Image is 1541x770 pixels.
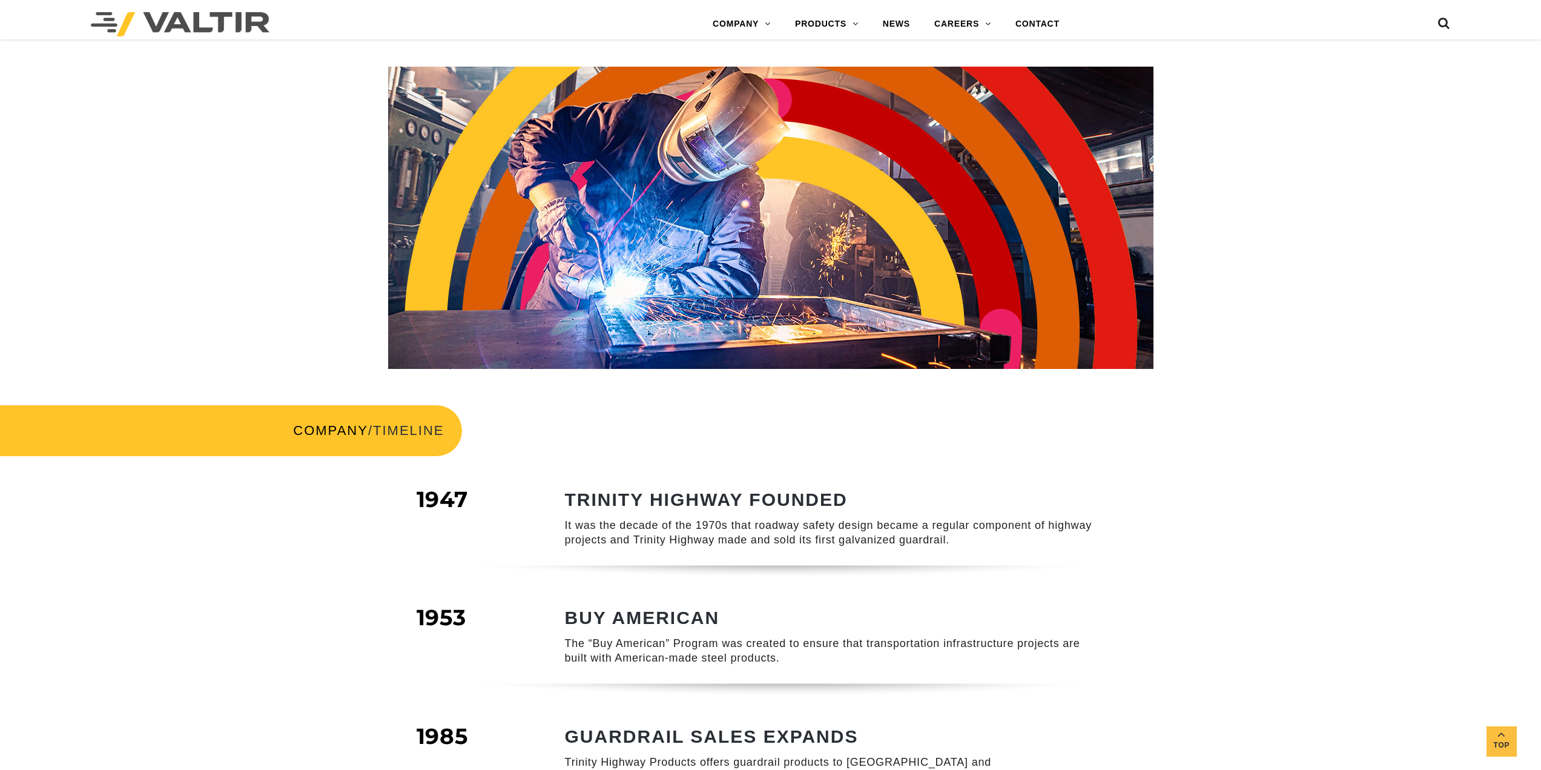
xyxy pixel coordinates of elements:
img: Header_Timeline [388,67,1153,369]
span: 1947 [417,486,468,513]
span: 1985 [417,723,468,749]
a: PRODUCTS [783,12,871,36]
a: CONTACT [1003,12,1072,36]
span: TIMELINE [373,423,444,438]
strong: GUARDRAIL SALES EXPANDS [565,726,859,746]
img: Valtir [91,12,269,36]
a: COMPANY [293,423,368,438]
a: Top [1487,726,1517,757]
strong: TRINITY HIGHWAY FOUNDED [565,490,848,509]
span: Top [1487,738,1517,752]
span: 1953 [417,604,466,631]
strong: BUY AMERICAN [565,608,720,628]
a: COMPANY [701,12,783,36]
p: The “Buy American” Program was created to ensure that transportation infrastructure projects are ... [565,637,1101,665]
a: CAREERS [922,12,1003,36]
a: NEWS [871,12,922,36]
p: It was the decade of the 1970s that roadway safety design became a regular component of highway p... [565,519,1101,547]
